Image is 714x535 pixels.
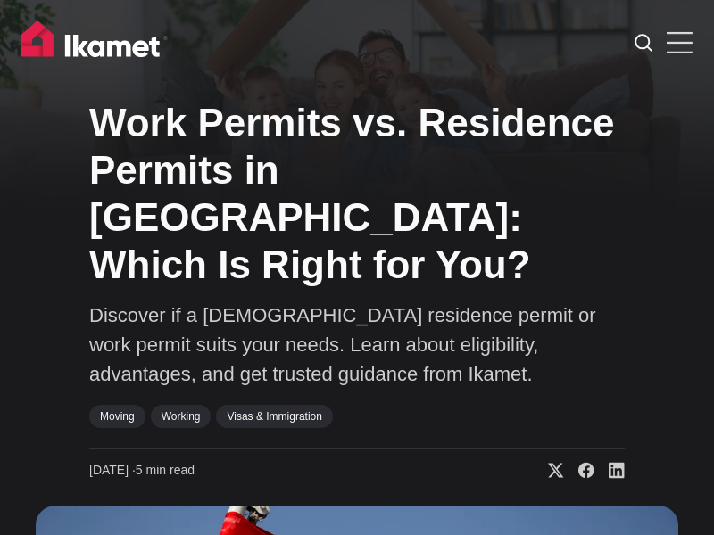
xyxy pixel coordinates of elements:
a: Working [151,405,212,428]
a: Share on Linkedin [594,462,625,480]
h1: Work Permits vs. Residence Permits in [GEOGRAPHIC_DATA]: Which Is Right for You? [89,100,625,288]
a: Moving [89,405,145,428]
img: Ikamet home [21,21,168,65]
a: Visas & Immigration [216,405,332,428]
a: Share on Facebook [564,462,594,480]
time: 5 min read [89,462,195,480]
a: Share on X [534,462,564,480]
span: [DATE] ∙ [89,463,136,477]
p: Discover if a [DEMOGRAPHIC_DATA] residence permit or work permit suits your needs. Learn about el... [89,300,625,389]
